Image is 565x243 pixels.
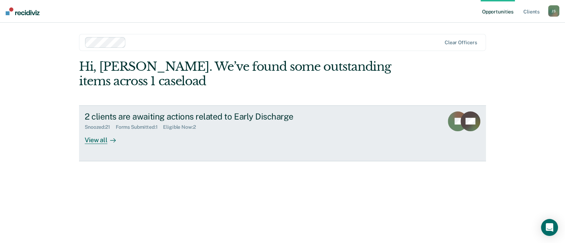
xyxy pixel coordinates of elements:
[6,7,40,15] img: Recidiviz
[85,124,116,130] div: Snoozed : 21
[85,130,124,144] div: View all
[163,124,201,130] div: Eligible Now : 2
[548,5,559,17] button: JS
[79,105,486,161] a: 2 clients are awaiting actions related to Early DischargeSnoozed:21Forms Submitted:1Eligible Now:...
[116,124,163,130] div: Forms Submitted : 1
[541,219,558,236] div: Open Intercom Messenger
[445,40,477,46] div: Clear officers
[85,111,332,122] div: 2 clients are awaiting actions related to Early Discharge
[548,5,559,17] div: J S
[79,59,404,88] div: Hi, [PERSON_NAME]. We’ve found some outstanding items across 1 caseload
